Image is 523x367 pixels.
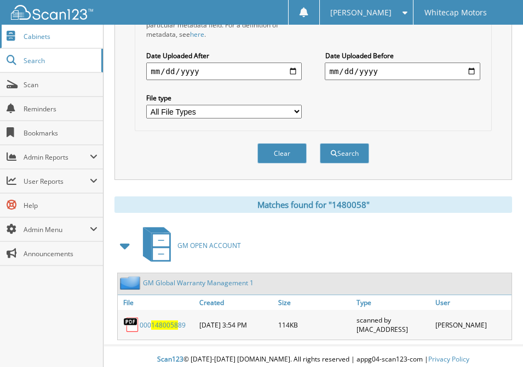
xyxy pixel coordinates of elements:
input: end [325,63,480,80]
div: scanned by [MAC_ADDRESS] [354,313,433,337]
span: Search [24,56,96,65]
div: 114KB [275,313,354,337]
a: Created [197,295,275,310]
span: 1480058 [151,320,178,330]
input: start [146,63,301,80]
span: Scan [24,80,97,89]
span: GM OPEN ACCOUNT [177,241,241,250]
a: User [433,295,511,310]
span: User Reports [24,177,90,186]
span: [PERSON_NAME] [330,9,392,16]
a: Privacy Policy [428,354,469,364]
iframe: Chat Widget [468,314,523,367]
a: GM Global Warranty Management 1 [143,278,254,287]
span: Announcements [24,249,97,258]
label: Date Uploaded After [146,51,301,60]
button: Clear [257,143,307,163]
span: Cabinets [24,32,97,41]
a: Size [275,295,354,310]
img: scan123-logo-white.svg [11,5,93,20]
span: Scan123 [157,354,183,364]
span: Admin Menu [24,225,90,234]
div: [DATE] 3:54 PM [197,313,275,337]
a: 000148005889 [140,320,186,330]
img: folder2.png [120,276,143,290]
div: [PERSON_NAME] [433,313,511,337]
label: Date Uploaded Before [325,51,480,60]
button: Search [320,143,369,163]
a: here [190,30,204,39]
a: Type [354,295,433,310]
span: Reminders [24,104,97,114]
span: Admin Reports [24,153,90,162]
span: Help [24,201,97,210]
a: GM OPEN ACCOUNT [136,224,241,267]
span: Whitecap Motors [424,9,487,16]
div: Matches found for "1480058" [114,196,512,213]
span: Bookmarks [24,128,97,138]
img: PDF.png [123,317,140,333]
label: File type [146,93,301,103]
a: File [118,295,197,310]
